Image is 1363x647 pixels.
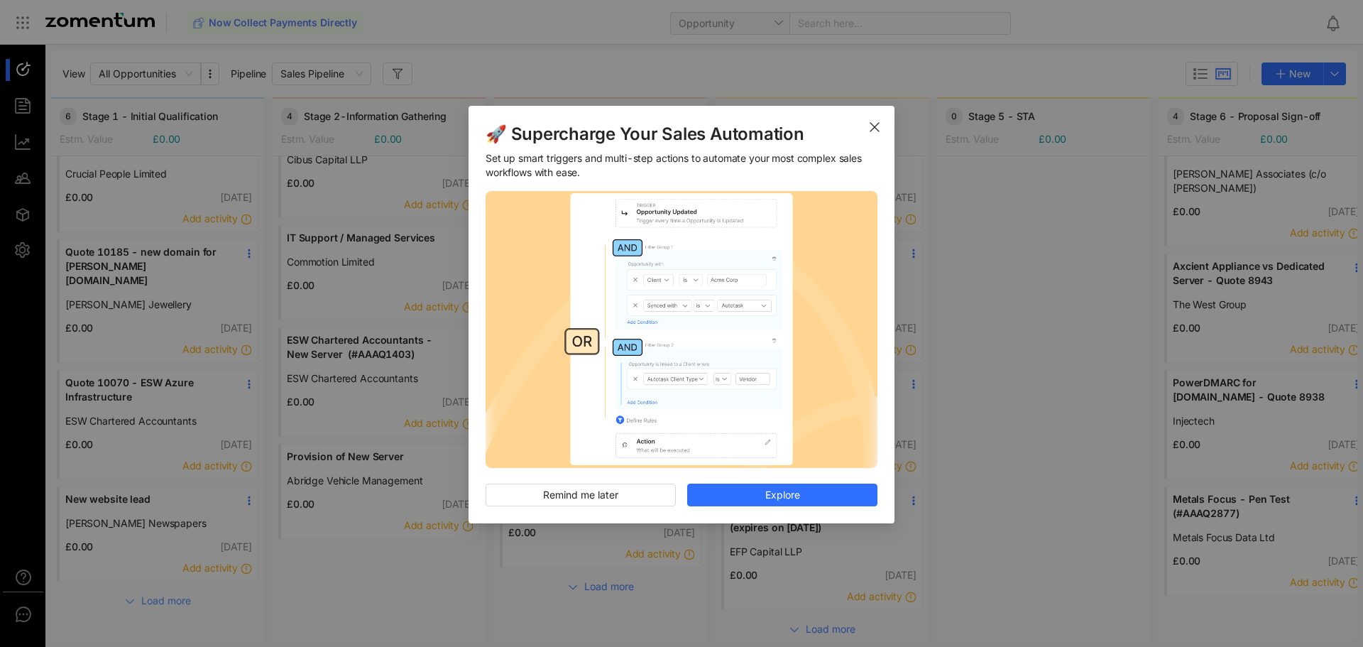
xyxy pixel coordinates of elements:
span: Remind me later [543,488,618,504]
img: 1754633743504-Frame+1000004553.png [486,191,877,468]
span: Set up smart triggers and multi-step actions to automate your most complex sales workflows with e... [486,151,877,180]
button: Close [855,106,894,146]
button: Remind me later [486,484,676,507]
button: Explore [687,484,877,507]
span: 🚀 Supercharge Your Sales Automation [486,123,877,146]
span: Explore [765,488,800,504]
